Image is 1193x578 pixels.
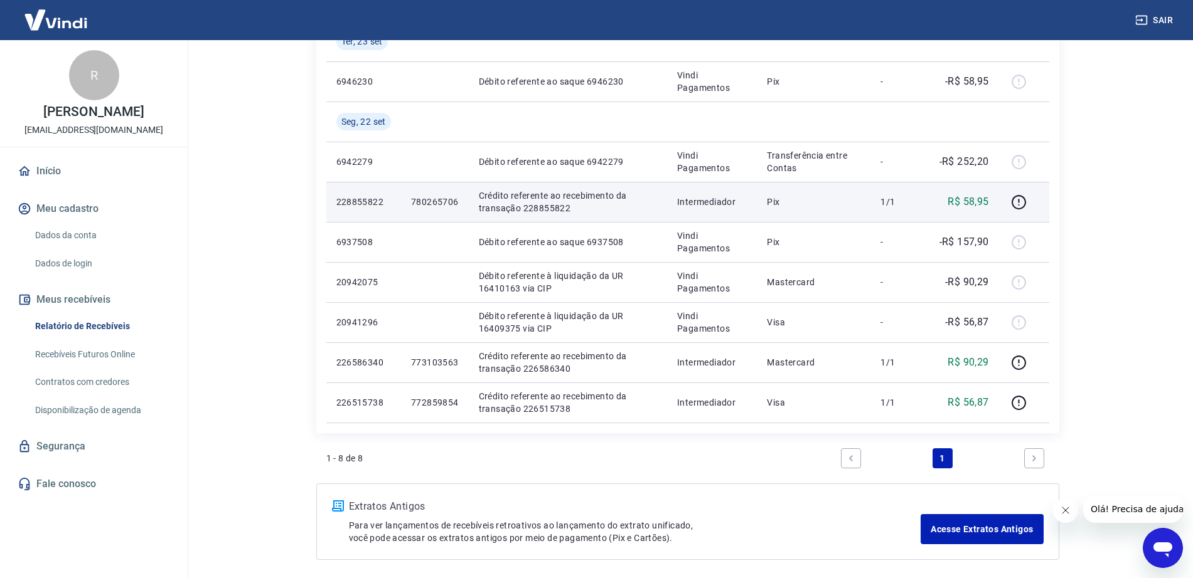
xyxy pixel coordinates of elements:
p: 780265706 [411,196,459,208]
p: -R$ 90,29 [945,275,989,290]
span: Olá! Precisa de ajuda? [8,9,105,19]
a: Disponibilização de agenda [30,397,173,423]
p: 226586340 [336,356,391,369]
p: Intermediador [677,396,747,409]
a: Contratos com credores [30,369,173,395]
p: 1 - 8 de 8 [326,452,363,465]
p: -R$ 58,95 [945,74,989,89]
p: 1/1 [880,196,917,208]
iframe: Mensagem da empresa [1083,495,1183,523]
a: Previous page [841,448,861,468]
p: Vindi Pagamentos [677,229,747,255]
p: Débito referente ao saque 6937508 [479,236,658,248]
p: R$ 90,29 [948,355,988,370]
p: - [880,75,917,88]
p: Vindi Pagamentos [677,69,747,94]
button: Meu cadastro [15,195,173,223]
p: 6946230 [336,75,391,88]
p: Débito referente à liquidação da UR 16410163 via CIP [479,270,658,295]
p: 228855822 [336,196,391,208]
p: Pix [767,196,860,208]
ul: Pagination [836,443,1049,473]
p: Vindi Pagamentos [677,270,747,295]
p: 6937508 [336,236,391,248]
img: ícone [332,500,344,512]
a: Fale conosco [15,470,173,498]
a: Next page [1024,448,1044,468]
p: 1/1 [880,356,917,369]
p: Débito referente à liquidação da UR 16409375 via CIP [479,310,658,335]
p: Pix [767,236,860,248]
a: Segurança [15,433,173,460]
p: Pix [767,75,860,88]
p: - [880,276,917,288]
p: R$ 58,95 [948,194,988,209]
a: Dados da conta [30,223,173,248]
p: Mastercard [767,356,860,369]
p: R$ 56,87 [948,395,988,410]
a: Acesse Extratos Antigos [921,514,1043,544]
button: Meus recebíveis [15,286,173,313]
p: Visa [767,316,860,328]
p: Crédito referente ao recebimento da transação 226515738 [479,390,658,415]
p: Vindi Pagamentos [677,149,747,174]
iframe: Fechar mensagem [1053,498,1078,523]
span: Ter, 23 set [341,35,383,48]
iframe: Botão para abrir a janela de mensagens [1143,528,1183,568]
p: 20942075 [336,276,391,288]
p: 6942279 [336,155,391,168]
p: 773103563 [411,356,459,369]
button: Sair [1133,9,1178,32]
p: -R$ 56,87 [945,315,989,330]
p: - [880,236,917,248]
p: Extratos Antigos [349,499,921,514]
p: Vindi Pagamentos [677,310,747,335]
p: Transferência entre Contas [767,149,860,174]
p: Intermediador [677,196,747,208]
p: Débito referente ao saque 6942279 [479,155,658,168]
p: 1/1 [880,396,917,409]
p: Para ver lançamentos de recebíveis retroativos ao lançamento do extrato unificado, você pode aces... [349,519,921,544]
p: - [880,155,917,168]
p: -R$ 157,90 [939,234,989,250]
a: Início [15,157,173,185]
p: [PERSON_NAME] [43,105,144,118]
p: 20941296 [336,316,391,328]
p: Crédito referente ao recebimento da transação 228855822 [479,189,658,214]
p: 772859854 [411,396,459,409]
p: Débito referente ao saque 6946230 [479,75,658,88]
p: [EMAIL_ADDRESS][DOMAIN_NAME] [24,123,163,137]
p: Mastercard [767,276,860,288]
p: Visa [767,396,860,409]
div: R [69,50,119,100]
p: Intermediador [677,356,747,369]
p: - [880,316,917,328]
span: Seg, 22 set [341,115,386,128]
p: -R$ 252,20 [939,154,989,169]
a: Dados de login [30,251,173,276]
p: 226515738 [336,396,391,409]
p: Crédito referente ao recebimento da transação 226586340 [479,350,658,375]
a: Relatório de Recebíveis [30,313,173,339]
a: Page 1 is your current page [933,448,953,468]
img: Vindi [15,1,97,39]
a: Recebíveis Futuros Online [30,342,173,367]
